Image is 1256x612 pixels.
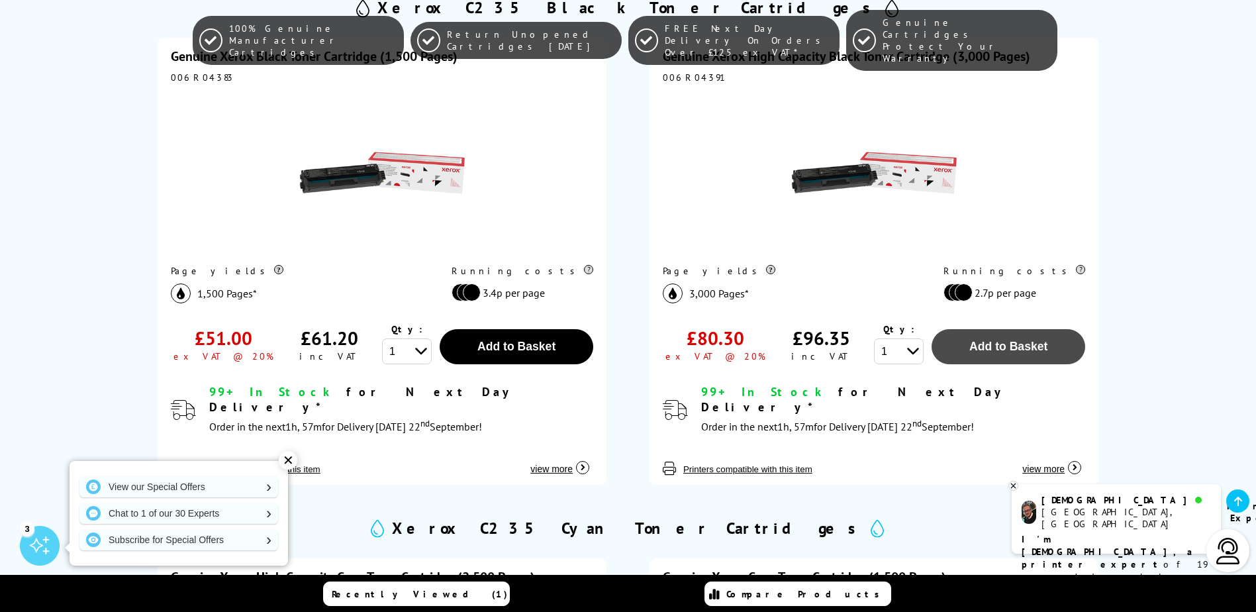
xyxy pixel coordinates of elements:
[229,23,397,58] span: 100% Genuine Manufacturer Cartridges
[79,529,278,550] a: Subscribe for Special Offers
[171,283,191,303] img: black_icon.svg
[689,287,749,300] span: 3,000 Pages*
[391,323,422,335] span: Qty:
[791,350,851,362] div: inc VAT
[701,384,1007,415] span: for Next Day Delivery*
[332,588,508,600] span: Recently Viewed (1)
[440,329,593,364] button: Add to Basket
[20,521,34,536] div: 3
[299,90,465,256] img: Xerox Black Toner Cartridge (1,500 Pages)
[1018,450,1085,475] button: view more
[1041,494,1210,506] div: [DEMOGRAPHIC_DATA]
[943,283,1079,301] li: 2.7p per page
[1022,533,1196,570] b: I'm [DEMOGRAPHIC_DATA], a printer expert
[912,417,922,429] sup: nd
[687,326,744,350] div: £80.30
[1215,538,1241,564] img: user-headset-light.svg
[209,420,482,433] span: Order in the next for Delivery [DATE] 22 September!
[530,464,573,474] span: view more
[665,23,832,58] span: FREE Next Day Delivery On Orders Over £125 ex VAT*
[392,518,864,538] h2: Xerox C235 Cyan Toner Cartridges
[452,283,587,301] li: 3.4p per page
[1022,501,1036,524] img: chris-livechat.png
[883,323,914,335] span: Qty:
[526,450,593,475] button: view more
[969,340,1047,353] span: Add to Basket
[173,350,273,362] div: ex VAT @ 20%
[1022,533,1211,609] p: of 19 years! I can help you choose the right product
[663,265,916,277] div: Page yields
[777,420,814,433] span: 1h, 57m
[209,384,515,415] span: for Next Day Delivery*
[883,17,1050,64] span: Genuine Cartridges Protect Your Warranty
[943,265,1085,277] div: Running costs
[279,451,297,470] div: ✕
[701,384,1085,436] div: modal_delivery
[452,265,593,277] div: Running costs
[79,476,278,497] a: View our Special Offers
[79,503,278,524] a: Chat to 1 of our 30 Experts
[171,265,424,277] div: Page yields
[665,350,765,362] div: ex VAT @ 20%
[209,384,593,436] div: modal_delivery
[209,384,335,399] span: 99+ In Stock
[323,582,510,606] a: Recently Viewed (1)
[447,28,614,52] span: Return Unopened Cartridges [DATE]
[793,326,850,350] div: £96.35
[726,588,887,600] span: Compare Products
[477,340,556,353] span: Add to Basket
[701,384,827,399] span: 99+ In Stock
[663,568,946,586] a: Genuine Xerox Cyan Toner Cartridge (1,500 Pages)
[704,582,891,606] a: Compare Products
[301,326,358,350] div: £61.20
[1041,506,1210,530] div: [GEOGRAPHIC_DATA], [GEOGRAPHIC_DATA]
[299,350,360,362] div: inc VAT
[1022,464,1065,474] span: view more
[420,417,430,429] sup: nd
[701,420,974,433] span: Order in the next for Delivery [DATE] 22 September!
[197,287,257,300] span: 1,500 Pages*
[171,568,535,586] a: Genuine Xerox High Capacity Cyan Toner Cartridge (2,500 Pages)
[195,326,252,350] div: £51.00
[932,329,1085,364] button: Add to Basket
[663,283,683,303] img: black_icon.svg
[285,420,322,433] span: 1h, 57m
[791,90,957,256] img: Xerox High Capacity Black Toner Cartridge (3,000 Pages)
[679,464,816,475] button: Printers compatible with this item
